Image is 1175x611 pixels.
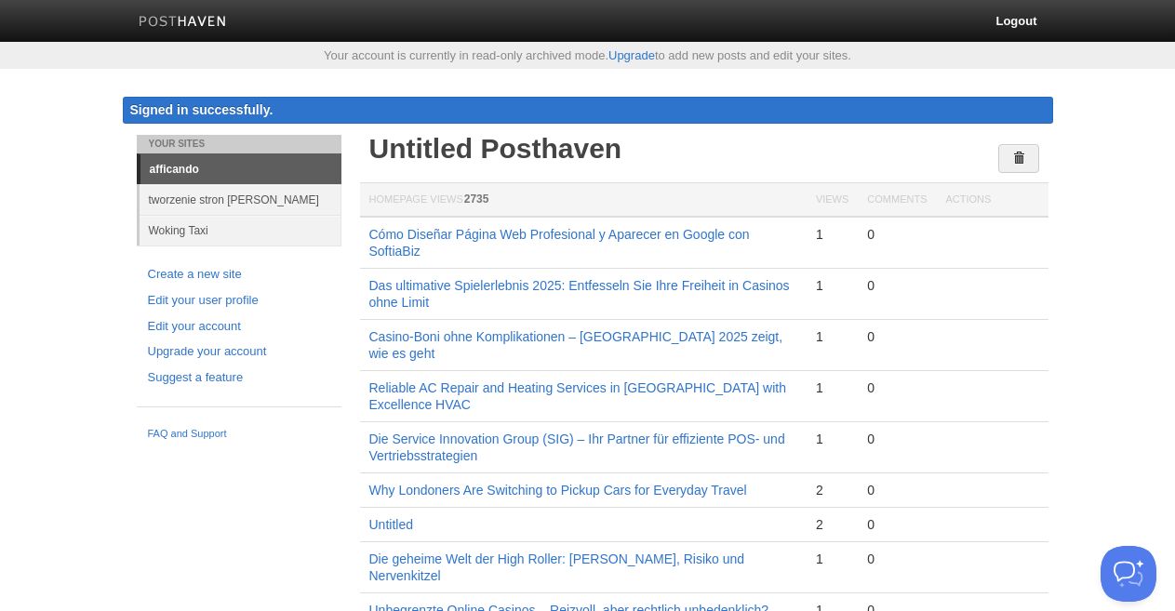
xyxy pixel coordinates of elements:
div: 0 [867,226,927,243]
iframe: Help Scout Beacon - Open [1101,546,1156,602]
div: 0 [867,431,927,447]
div: 0 [867,379,927,396]
a: Cómo Diseñar Página Web Profesional y Aparecer en Google con SoftiaBiz [369,227,750,259]
a: Upgrade [608,48,655,62]
a: Suggest a feature [148,368,330,388]
a: Untitled [369,517,413,532]
div: 1 [816,277,848,294]
a: Das ultimative Spielerlebnis 2025: Entfesseln Sie Ihre Freiheit in Casinos ohne Limit [369,278,790,310]
a: Upgrade your account [148,342,330,362]
a: Edit your account [148,317,330,337]
a: Die geheime Welt der High Roller: [PERSON_NAME], Risiko und Nervenkitzel [369,551,745,583]
span: 2735 [464,193,489,206]
a: Edit your user profile [148,291,330,311]
div: 1 [816,431,848,447]
img: Posthaven-bar [139,16,227,30]
div: 1 [816,551,848,567]
div: Signed in successfully. [123,97,1053,124]
div: 0 [867,328,927,345]
th: Comments [858,183,936,218]
a: Reliable AC Repair and Heating Services in [GEOGRAPHIC_DATA] with Excellence HVAC [369,380,786,412]
a: Why Londoners Are Switching to Pickup Cars for Everyday Travel [369,483,747,498]
a: Untitled Posthaven [369,133,622,164]
div: 0 [867,277,927,294]
a: FAQ and Support [148,426,330,443]
a: Woking Taxi [140,215,341,246]
div: 2 [816,516,848,533]
a: Casino-Boni ohne Komplikationen – [GEOGRAPHIC_DATA] 2025 zeigt, wie es geht [369,329,783,361]
div: 0 [867,516,927,533]
a: Create a new site [148,265,330,285]
th: Homepage Views [360,183,807,218]
th: Actions [937,183,1048,218]
th: Views [807,183,858,218]
div: 1 [816,226,848,243]
li: Your Sites [137,135,341,153]
div: 0 [867,482,927,498]
div: Your account is currently in read-only archived mode. to add new posts and edit your sites. [123,49,1053,61]
div: 1 [816,328,848,345]
a: tworzenie stron [PERSON_NAME] [140,184,341,215]
div: 1 [816,379,848,396]
a: Die Service Innovation Group (SIG) – Ihr Partner für effiziente POS- und Vertriebsstrategien [369,432,785,463]
div: 0 [867,551,927,567]
a: afficando [140,154,341,184]
div: 2 [816,482,848,498]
